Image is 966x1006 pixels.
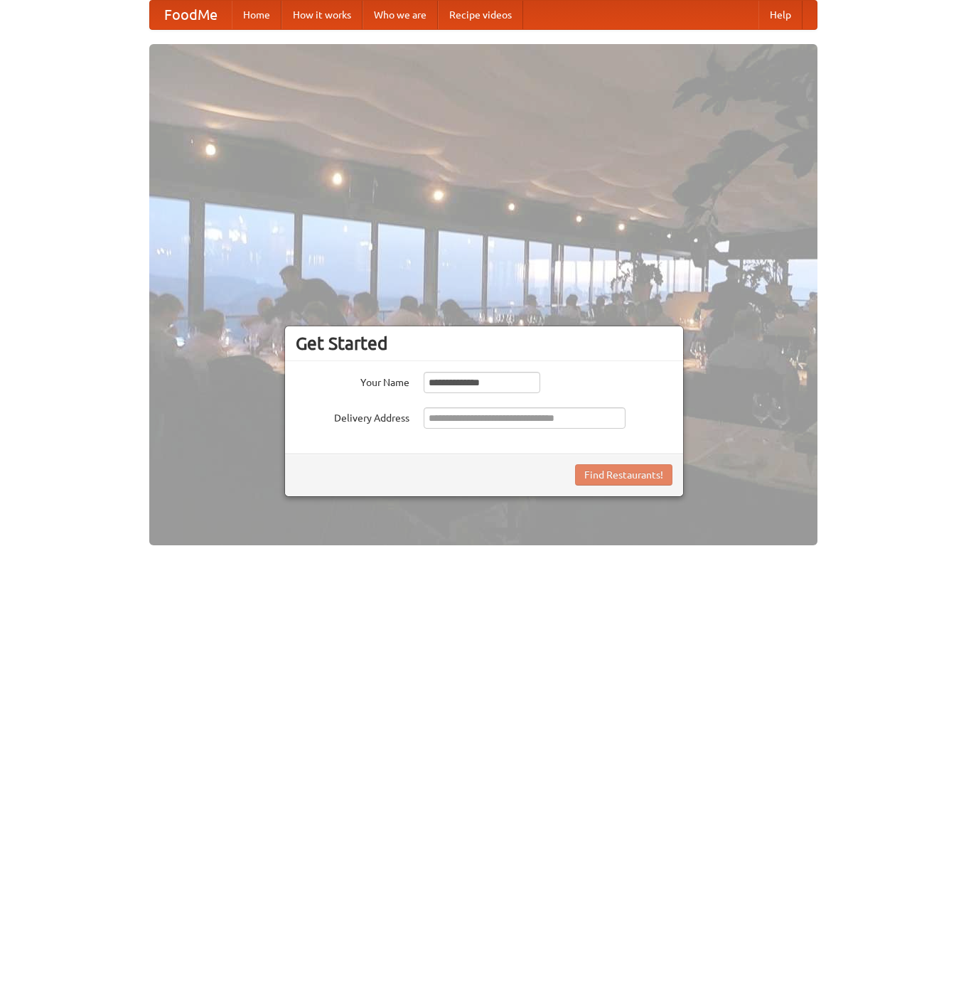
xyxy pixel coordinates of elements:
[438,1,523,29] a: Recipe videos
[296,333,672,354] h3: Get Started
[150,1,232,29] a: FoodMe
[296,407,409,425] label: Delivery Address
[281,1,363,29] a: How it works
[296,372,409,390] label: Your Name
[575,464,672,486] button: Find Restaurants!
[232,1,281,29] a: Home
[758,1,803,29] a: Help
[363,1,438,29] a: Who we are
